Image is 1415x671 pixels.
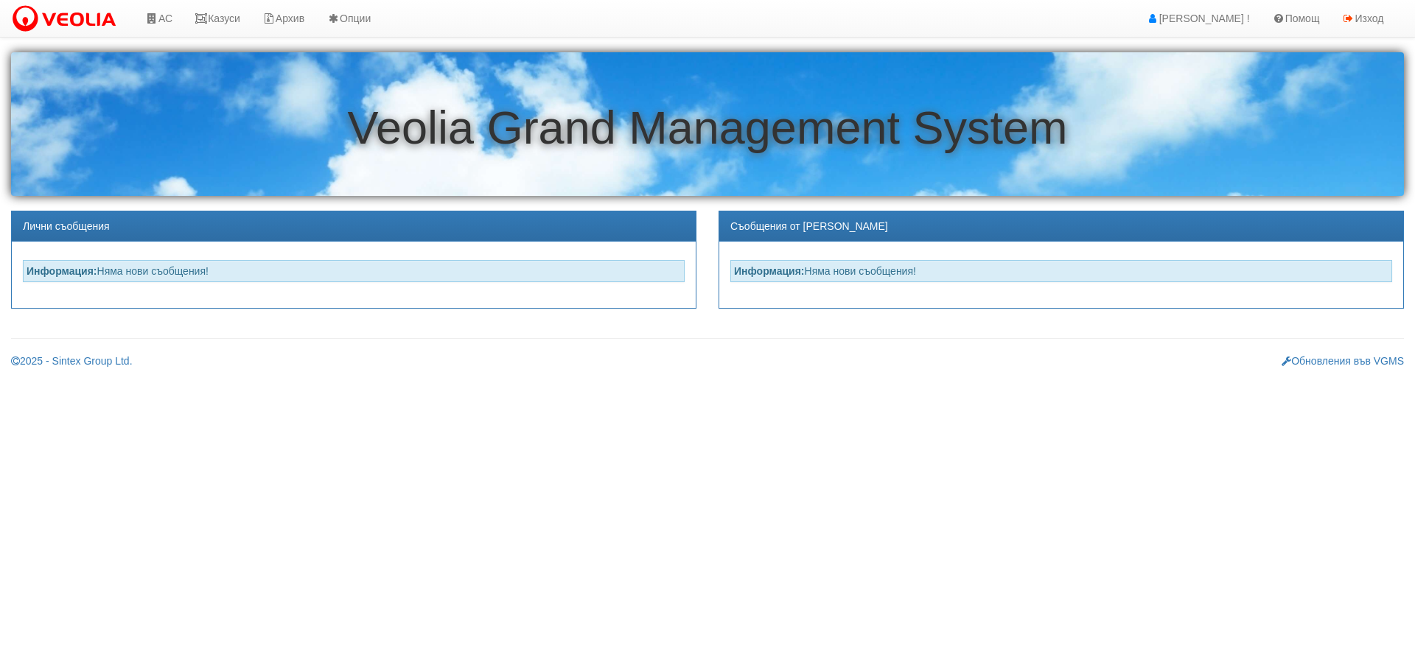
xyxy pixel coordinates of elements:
a: Обновления във VGMS [1282,355,1404,367]
div: Няма нови съобщения! [730,260,1392,282]
div: Няма нови съобщения! [23,260,685,282]
h1: Veolia Grand Management System [11,102,1404,153]
div: Съобщения от [PERSON_NAME] [719,211,1403,242]
strong: Информация: [734,265,805,277]
a: 2025 - Sintex Group Ltd. [11,355,133,367]
strong: Информация: [27,265,97,277]
img: VeoliaLogo.png [11,4,123,35]
div: Лични съобщения [12,211,696,242]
